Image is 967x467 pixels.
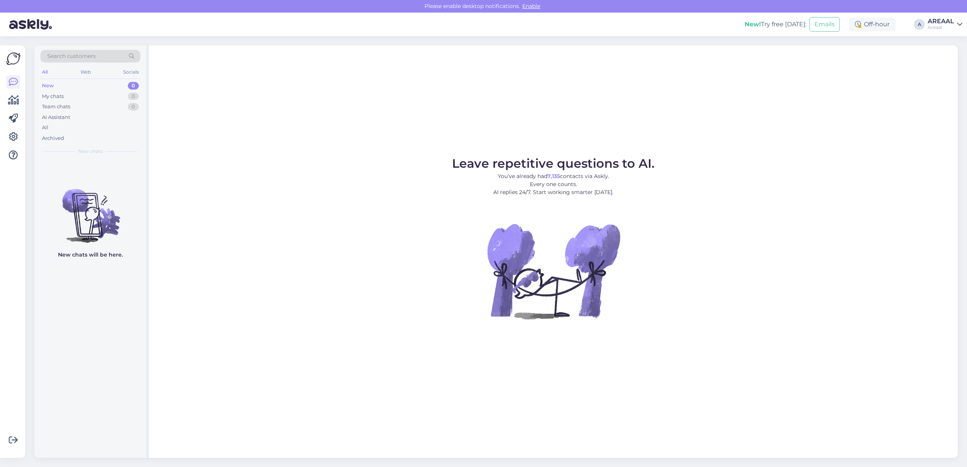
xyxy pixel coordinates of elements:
[745,21,761,28] b: New!
[122,67,140,77] div: Socials
[42,82,54,90] div: New
[928,18,954,24] div: AREAAL
[928,18,962,30] a: AREAALAreaal
[547,173,560,180] b: 7,135
[452,156,655,171] span: Leave repetitive questions to AI.
[40,67,49,77] div: All
[128,93,139,100] div: 0
[520,3,542,10] span: Enable
[128,82,139,90] div: 0
[6,51,21,66] img: Askly Logo
[914,19,925,30] div: A
[47,52,96,60] span: Search customers
[928,24,954,30] div: Areaal
[809,17,840,32] button: Emails
[42,103,70,111] div: Team chats
[42,93,64,100] div: My chats
[58,251,123,259] p: New chats will be here.
[42,124,48,132] div: All
[485,202,622,340] img: No Chat active
[79,67,92,77] div: Web
[42,114,70,121] div: AI Assistant
[128,103,139,111] div: 0
[42,135,64,142] div: Archived
[745,20,806,29] div: Try free [DATE]:
[78,148,103,155] span: New chats
[34,175,146,244] img: No chats
[849,18,896,31] div: Off-hour
[452,172,655,196] p: You’ve already had contacts via Askly. Every one counts. AI replies 24/7. Start working smarter [...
